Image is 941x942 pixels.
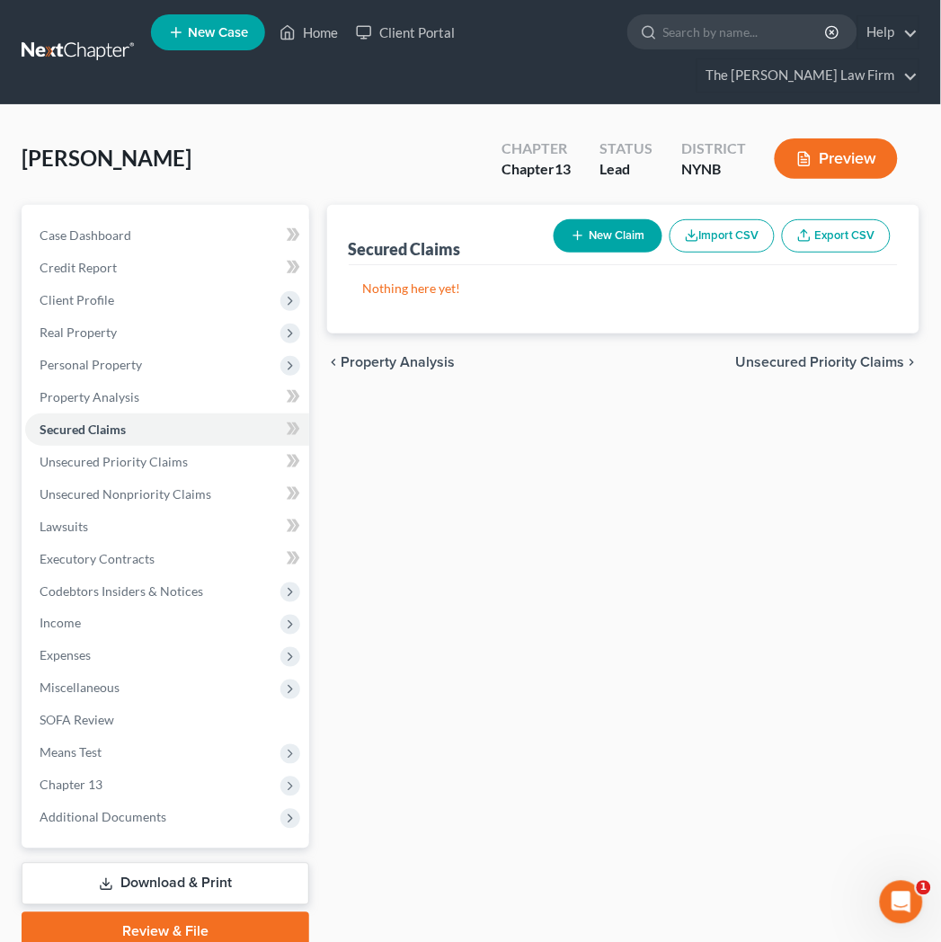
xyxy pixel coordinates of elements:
[40,260,117,275] span: Credit Report
[25,381,309,413] a: Property Analysis
[25,446,309,478] a: Unsecured Priority Claims
[25,478,309,511] a: Unsecured Nonpriority Claims
[342,355,456,369] span: Property Analysis
[697,59,919,92] a: The [PERSON_NAME] Law Firm
[917,881,931,895] span: 1
[349,238,461,260] div: Secured Claims
[271,16,347,49] a: Home
[25,705,309,737] a: SOFA Review
[40,648,91,663] span: Expenses
[663,15,828,49] input: Search by name...
[736,355,905,369] span: Unsecured Priority Claims
[599,159,652,180] div: Lead
[775,138,898,179] button: Preview
[25,511,309,543] a: Lawsuits
[25,252,309,284] a: Credit Report
[599,138,652,159] div: Status
[905,355,919,369] i: chevron_right
[40,422,126,437] span: Secured Claims
[40,292,114,307] span: Client Profile
[40,551,155,566] span: Executory Contracts
[40,778,102,793] span: Chapter 13
[22,863,309,905] a: Download & Print
[327,355,456,369] button: chevron_left Property Analysis
[363,280,883,298] p: Nothing here yet!
[40,519,88,534] span: Lawsuits
[40,454,188,469] span: Unsecured Priority Claims
[858,16,919,49] a: Help
[555,160,571,177] span: 13
[25,543,309,575] a: Executory Contracts
[502,138,571,159] div: Chapter
[347,16,464,49] a: Client Portal
[782,219,891,253] a: Export CSV
[670,219,775,253] button: Import CSV
[681,159,746,180] div: NYNB
[40,745,102,760] span: Means Test
[40,389,139,404] span: Property Analysis
[40,616,81,631] span: Income
[40,680,120,696] span: Miscellaneous
[40,583,203,599] span: Codebtors Insiders & Notices
[502,159,571,180] div: Chapter
[188,26,248,40] span: New Case
[327,355,342,369] i: chevron_left
[25,219,309,252] a: Case Dashboard
[40,486,211,502] span: Unsecured Nonpriority Claims
[40,324,117,340] span: Real Property
[40,810,166,825] span: Additional Documents
[22,145,191,171] span: [PERSON_NAME]
[25,413,309,446] a: Secured Claims
[40,227,131,243] span: Case Dashboard
[880,881,923,924] iframe: Intercom live chat
[681,138,746,159] div: District
[40,713,114,728] span: SOFA Review
[554,219,662,253] button: New Claim
[40,357,142,372] span: Personal Property
[736,355,919,369] button: Unsecured Priority Claims chevron_right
